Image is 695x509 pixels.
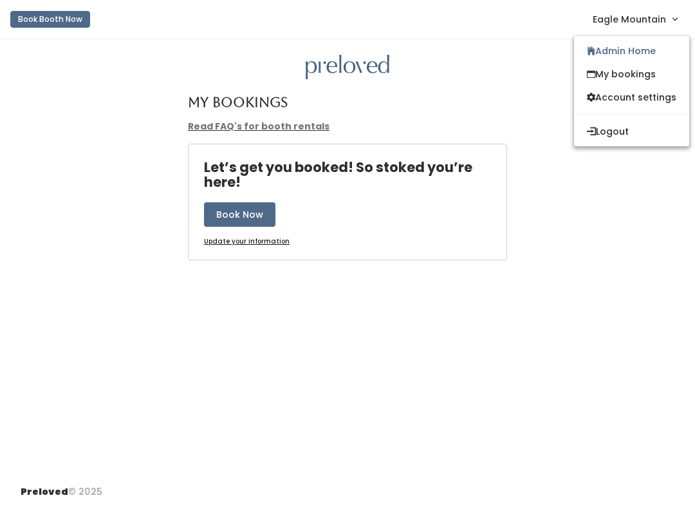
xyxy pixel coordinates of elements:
[580,5,690,33] a: Eagle Mountain
[21,475,102,499] div: © 2025
[574,86,689,109] a: Account settings
[574,62,689,86] a: My bookings
[188,120,329,133] a: Read FAQ's for booth rentals
[574,39,689,62] a: Admin Home
[21,485,68,498] span: Preloved
[593,12,666,26] span: Eagle Mountain
[204,202,275,227] button: Book Now
[10,11,90,28] button: Book Booth Now
[204,237,290,247] a: Update your information
[306,55,389,80] img: preloved logo
[574,120,689,143] button: Logout
[204,160,506,189] h4: Let’s get you booked! So stoked you’re here!
[10,5,90,34] a: Book Booth Now
[188,95,288,110] h4: My Bookings
[204,236,290,246] u: Update your information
